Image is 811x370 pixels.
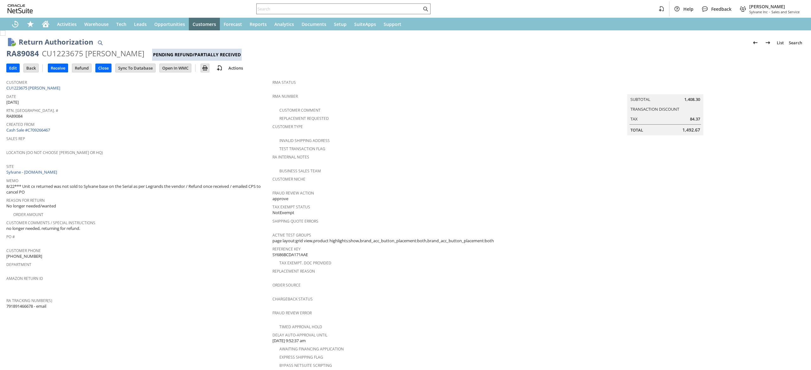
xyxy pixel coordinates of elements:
a: Opportunities [150,18,189,30]
a: Created From [6,122,35,127]
input: Sync To Database [116,64,155,72]
span: Opportunities [154,21,185,27]
input: Receive [48,64,68,72]
a: Customer Niche [272,176,305,182]
a: Documents [298,18,330,30]
span: NotExempt [272,210,294,216]
a: RMA Number [272,94,298,99]
span: [DATE] 9:52:37 am [272,338,306,344]
a: Home [38,18,53,30]
span: Warehouse [84,21,109,27]
a: Test Transaction Flag [279,146,325,151]
a: Site [6,164,14,169]
a: Order Source [272,282,301,288]
a: Setup [330,18,350,30]
span: 791891466678 - email [6,303,46,309]
a: Customer Comment [279,108,321,113]
span: Leads [134,21,147,27]
input: Search [257,5,422,13]
input: Open In WMC [160,64,191,72]
span: - [769,9,770,14]
span: [PHONE_NUMBER] [6,253,42,259]
a: PO # [6,234,15,239]
span: RA89084 [6,113,22,119]
div: CU1223675 [PERSON_NAME] [42,48,144,59]
a: List [774,38,786,48]
img: Print [201,64,209,72]
a: Fraud Review Error [272,310,312,316]
a: Business Sales Team [279,168,321,174]
a: Sylvane - [DOMAIN_NAME] [6,169,59,175]
a: Amazon Return ID [6,276,43,281]
a: Recent Records [8,18,23,30]
svg: logo [8,4,33,13]
a: Leads [130,18,150,30]
a: Customer Comments / Special Instructions [6,220,95,225]
a: Transaction Discount [630,106,679,112]
a: Awaiting Financing Application [279,346,344,352]
div: Shortcuts [23,18,38,30]
a: Sales Rep [6,136,25,141]
a: Customers [189,18,220,30]
div: Pending Refund/Partially Received [152,49,242,61]
a: Express Shipping Flag [279,355,323,360]
a: RA Tracking Number(s) [6,298,52,303]
a: Tech [112,18,130,30]
a: RMA Status [272,80,296,85]
a: Warehouse [80,18,112,30]
span: no longer needed, returning for refund. [6,225,80,231]
span: [DATE] [6,99,19,105]
span: SY686BCDA171AAE [272,252,308,258]
span: Tech [116,21,126,27]
a: Delay Auto-Approval Until [272,332,327,338]
a: Invalid Shipping Address [279,138,330,143]
a: Forecast [220,18,246,30]
span: Sylvane Inc [749,9,768,14]
img: Previous [751,39,759,46]
span: approve [272,196,288,202]
a: CU1223675 [PERSON_NAME] [6,85,62,91]
a: Department [6,262,31,267]
div: RA89084 [6,48,39,59]
a: Active Test Groups [272,232,311,238]
a: Timed Approval Hold [279,324,322,330]
input: Refund [72,64,91,72]
a: Activities [53,18,80,30]
span: [PERSON_NAME] [749,3,800,9]
span: 1,408.30 [684,96,700,102]
a: Customer [6,80,27,85]
img: Quick Find [96,39,104,46]
input: Close [96,64,111,72]
h1: Return Authorization [19,37,93,47]
a: Reports [246,18,271,30]
span: Forecast [224,21,242,27]
input: Edit [7,64,19,72]
a: Reference Key [272,246,301,252]
a: Order Amount [13,212,43,217]
span: Support [384,21,401,27]
a: Rtn. [GEOGRAPHIC_DATA]. # [6,108,58,113]
span: SuiteApps [354,21,376,27]
caption: Summary [627,84,703,94]
a: Date [6,94,16,99]
a: Bypass NetSuite Scripting [279,363,332,368]
a: Location (Do Not Choose [PERSON_NAME] or HQ) [6,150,103,155]
a: RA Internal Notes [272,154,309,160]
span: Feedback [711,6,731,12]
a: Shipping Quote Errors [272,219,318,224]
svg: Search [422,5,429,13]
a: SuiteApps [350,18,380,30]
a: Tax [630,116,638,122]
a: Replacement Requested [279,116,329,121]
span: 84.37 [690,116,700,122]
span: Sales and Service [771,9,800,14]
a: Fraud Review Action [272,190,314,196]
a: Reason For Return [6,198,45,203]
a: Memo [6,178,18,183]
svg: Home [42,20,49,28]
a: Replacement reason [272,268,315,274]
input: Back [24,64,38,72]
span: Analytics [274,21,294,27]
span: Help [683,6,693,12]
span: Customers [193,21,216,27]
